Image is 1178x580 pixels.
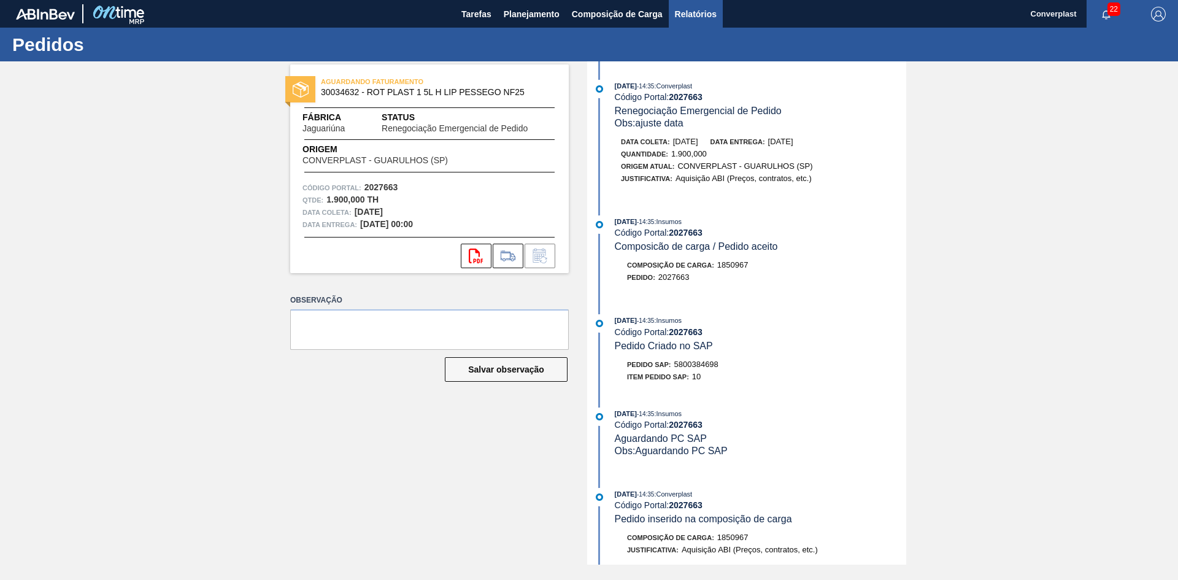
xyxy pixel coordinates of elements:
[637,317,654,324] span: - 14:35
[615,327,906,337] div: Código Portal:
[637,83,654,90] span: - 14:35
[525,244,555,268] div: Informar alteração no pedido
[674,360,718,369] span: 5800384698
[302,206,352,218] span: Data coleta:
[627,274,655,281] span: Pedido :
[302,124,345,133] span: Jaguariúna
[360,219,413,229] strong: [DATE] 00:00
[493,244,523,268] div: Ir para Composição de Carga
[654,490,692,498] span: : Converplast
[302,182,361,194] span: Código Portal:
[615,218,637,225] span: [DATE]
[461,7,491,21] span: Tarefas
[615,317,637,324] span: [DATE]
[16,9,75,20] img: TNhmsLtSVTkK8tSr43FrP2fwEKptu5GPRR3wAAAABJRU5ErkJggg==
[621,163,674,170] span: Origem Atual:
[621,150,668,158] span: Quantidade :
[654,82,692,90] span: : Converplast
[615,433,707,444] span: Aguardando PC SAP
[596,493,603,501] img: atual
[669,228,703,238] strong: 2027663
[669,500,703,510] strong: 2027663
[673,137,698,146] span: [DATE]
[710,138,765,145] span: Data entrega:
[615,228,906,238] div: Código Portal:
[717,260,749,269] span: 1850967
[445,357,568,382] button: Salvar observação
[302,194,323,206] span: Qtde :
[654,317,682,324] span: : Insumos
[12,37,230,52] h1: Pedidos
[615,490,637,498] span: [DATE]
[615,410,637,417] span: [DATE]
[717,533,749,542] span: 1850967
[302,143,483,156] span: Origem
[669,420,703,430] strong: 2027663
[364,182,398,192] strong: 2027663
[627,546,679,554] span: Justificativa:
[615,500,906,510] div: Código Portal:
[596,221,603,228] img: atual
[627,534,714,541] span: Composição de Carga :
[355,207,383,217] strong: [DATE]
[669,327,703,337] strong: 2027663
[654,218,682,225] span: : Insumos
[682,545,818,554] span: Aquisição ABI (Preços, contratos, etc.)
[615,341,713,351] span: Pedido Criado no SAP
[302,218,357,231] span: Data entrega:
[615,446,728,456] span: Obs: Aguardando PC SAP
[302,111,382,124] span: Fábrica
[321,75,493,88] span: AGUARDANDO FATURAMENTO
[1107,2,1120,16] span: 22
[615,82,637,90] span: [DATE]
[504,7,560,21] span: Planejamento
[326,195,379,204] strong: 1.900,000 TH
[654,410,682,417] span: : Insumos
[382,124,528,133] span: Renegociação Emergencial de Pedido
[596,320,603,327] img: atual
[615,420,906,430] div: Código Portal:
[290,292,569,309] label: Observação
[615,514,792,524] span: Pedido inserido na composição de carga
[627,373,689,381] span: Item pedido SAP:
[615,118,683,128] span: Obs: ajuste data
[637,491,654,498] span: - 14:35
[321,88,544,97] span: 30034632 - ROT PLAST 1 5L H LIP PESSEGO NF25
[615,92,906,102] div: Código Portal:
[669,92,703,102] strong: 2027663
[461,244,491,268] div: Abrir arquivo PDF
[1151,7,1166,21] img: Logout
[293,82,309,98] img: status
[596,413,603,420] img: atual
[627,361,671,368] span: Pedido SAP:
[692,372,701,381] span: 10
[768,137,793,146] span: [DATE]
[676,174,812,183] span: Aquisição ABI (Preços, contratos, etc.)
[302,156,448,165] span: CONVERPLAST - GUARULHOS (SP)
[671,149,707,158] span: 1.900,000
[637,218,654,225] span: - 14:35
[572,7,663,21] span: Composição de Carga
[658,273,690,282] span: 2027663
[1087,6,1126,23] button: Notificações
[677,161,812,171] span: CONVERPLAST - GUARULHOS (SP)
[637,411,654,417] span: - 14:35
[621,175,672,182] span: Justificativa:
[615,106,782,116] span: Renegociação Emergencial de Pedido
[596,85,603,93] img: atual
[382,111,556,124] span: Status
[675,7,717,21] span: Relatórios
[615,241,778,252] span: Composicão de carga / Pedido aceito
[621,138,670,145] span: Data coleta:
[627,261,714,269] span: Composição de Carga :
